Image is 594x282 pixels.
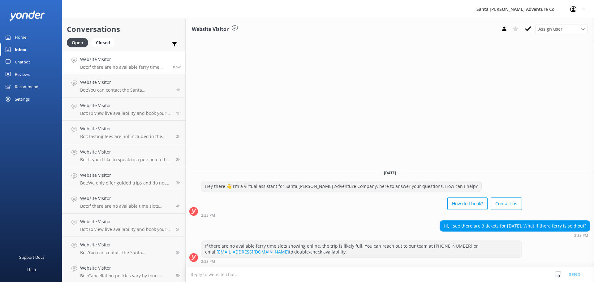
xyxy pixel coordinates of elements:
[176,111,181,116] span: Aug 30 2025 01:14pm (UTC -07:00) America/Tijuana
[440,221,590,231] div: Hi, I see there are 3 tickets for [DATE]. What if there ferry is sold out?
[80,64,168,70] p: Bot: If there are no available ferry time slots showing online, the trip is likely full. You can ...
[80,87,171,93] p: Bot: You can contact the Santa [PERSON_NAME] Adventure Co. team at [PHONE_NUMBER], or by emailing...
[15,56,30,68] div: Chatbot
[67,23,181,35] h2: Conversations
[173,64,181,69] span: Aug 30 2025 02:33pm (UTC -07:00) America/Tijuana
[80,250,171,255] p: Bot: You can contact the Santa [PERSON_NAME] Adventure Co. team at [PHONE_NUMBER], or by emailing...
[67,38,88,47] div: Open
[15,31,26,43] div: Home
[62,121,185,144] a: Website VisitorBot:Tasting fees are not included in the Wine Country Shuttle price. For accurate ...
[80,149,171,155] h4: Website Visitor
[535,24,588,34] div: Assign User
[62,190,185,214] a: Website VisitorBot:If there are no available time slots showing online, the trip is likely full. ...
[15,80,38,93] div: Recommend
[91,39,118,46] a: Closed
[176,87,181,93] span: Aug 30 2025 01:15pm (UTC -07:00) America/Tijuana
[217,249,289,255] a: [EMAIL_ADDRESS][DOMAIN_NAME]
[62,214,185,237] a: Website VisitorBot:To view live availability and book your Santa [PERSON_NAME] Adventure tour, cl...
[574,234,588,237] strong: 2:33 PM
[9,11,45,21] img: yonder-white-logo.png
[80,241,171,248] h4: Website Visitor
[201,260,215,263] strong: 2:33 PM
[62,74,185,98] a: Website VisitorBot:You can contact the Santa [PERSON_NAME] Adventure Co. team at [PHONE_NUMBER], ...
[176,180,181,185] span: Aug 30 2025 11:25am (UTC -07:00) America/Tijuana
[80,102,171,109] h4: Website Visitor
[91,38,115,47] div: Closed
[176,227,181,232] span: Aug 30 2025 09:21am (UTC -07:00) America/Tijuana
[15,43,26,56] div: Inbox
[80,227,171,232] p: Bot: To view live availability and book your Santa [PERSON_NAME] Adventure tour, click [URL][DOMA...
[447,197,488,210] button: How do I book?
[19,251,44,263] div: Support Docs
[62,51,185,74] a: Website VisitorBot:If there are no available ferry time slots showing online, the trip is likely ...
[80,203,171,209] p: Bot: If there are no available time slots showing online, the trip is likely full. You can reach ...
[176,157,181,162] span: Aug 30 2025 11:39am (UTC -07:00) America/Tijuana
[176,273,181,278] span: Aug 30 2025 08:54am (UTC -07:00) America/Tijuana
[27,263,36,276] div: Help
[62,167,185,190] a: Website VisitorBot:We only offer guided trips and do not rent equipment. If you're interested in ...
[176,134,181,139] span: Aug 30 2025 11:45am (UTC -07:00) America/Tijuana
[80,265,171,271] h4: Website Visitor
[201,181,481,192] div: Hey there 👋 I'm a virtual assistant for Santa [PERSON_NAME] Adventure Company, here to answer you...
[67,39,91,46] a: Open
[538,26,562,33] span: Assign user
[176,203,181,209] span: Aug 30 2025 10:03am (UTC -07:00) America/Tijuana
[80,125,171,132] h4: Website Visitor
[62,237,185,260] a: Website VisitorBot:You can contact the Santa [PERSON_NAME] Adventure Co. team at [PHONE_NUMBER], ...
[176,250,181,255] span: Aug 30 2025 09:01am (UTC -07:00) America/Tijuana
[192,25,229,33] h3: Website Visitor
[15,93,30,105] div: Settings
[201,213,522,217] div: Aug 30 2025 02:33pm (UTC -07:00) America/Tijuana
[80,218,171,225] h4: Website Visitor
[201,259,522,263] div: Aug 30 2025 02:33pm (UTC -07:00) America/Tijuana
[80,180,171,186] p: Bot: We only offer guided trips and do not rent equipment. If you're interested in a guided kayak...
[62,98,185,121] a: Website VisitorBot:To view live availability and book your Santa [PERSON_NAME] Adventure tour, cl...
[201,241,522,257] div: If there are no available ferry time slots showing online, the trip is likely full. You can reach...
[80,56,168,63] h4: Website Visitor
[440,233,590,237] div: Aug 30 2025 02:33pm (UTC -07:00) America/Tijuana
[80,273,171,279] p: Bot: Cancellation policies vary by tour: - Channel Islands tours: Full refunds if canceled at lea...
[491,197,522,210] button: Contact us
[15,68,30,80] div: Reviews
[62,144,185,167] a: Website VisitorBot:If you’d like to speak to a person on the Santa [PERSON_NAME] Adventure Co. te...
[80,111,171,116] p: Bot: To view live availability and book your Santa [PERSON_NAME] Adventure tour, click [URL][DOMA...
[80,195,171,202] h4: Website Visitor
[380,170,400,176] span: [DATE]
[201,214,215,217] strong: 2:33 PM
[80,134,171,139] p: Bot: Tasting fees are not included in the Wine Country Shuttle price. For accurate pricing, pleas...
[80,79,171,86] h4: Website Visitor
[80,172,171,179] h4: Website Visitor
[80,157,171,163] p: Bot: If you’d like to speak to a person on the Santa [PERSON_NAME] Adventure Co. team, please cal...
